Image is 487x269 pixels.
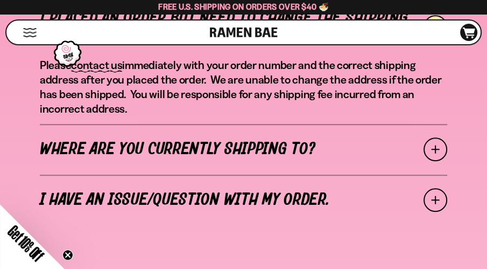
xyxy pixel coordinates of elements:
span: Get 10% Off [5,222,47,264]
span: Free U.S. Shipping on Orders over $40 🍜 [158,2,329,12]
a: I have an issue/question with my order. [40,175,447,225]
button: Close teaser [62,250,73,260]
a: contact us [71,58,122,72]
p: Please immediately with your order number and the correct shipping address after you placed the o... [40,58,447,116]
button: Mobile Menu Trigger [23,28,37,37]
a: Where are you currently shipping to? [40,124,447,175]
